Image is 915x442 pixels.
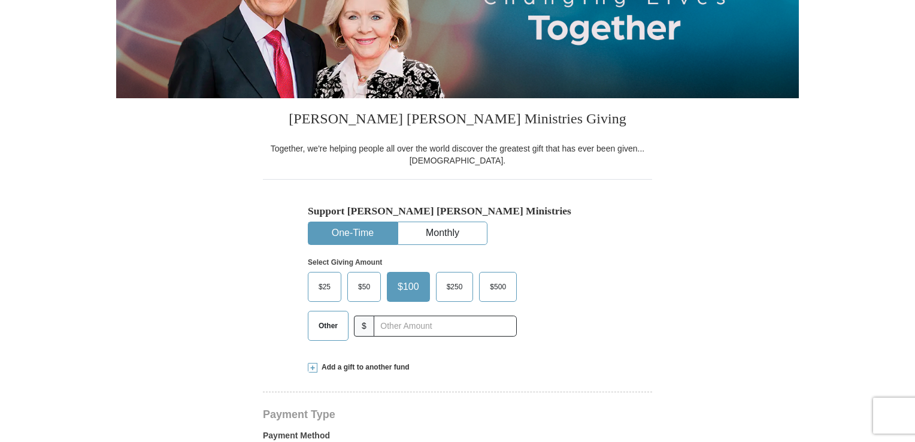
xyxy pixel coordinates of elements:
span: $ [354,316,374,337]
span: $500 [484,278,512,296]
h5: Support [PERSON_NAME] [PERSON_NAME] Ministries [308,205,607,217]
input: Other Amount [374,316,517,337]
button: One-Time [308,222,397,244]
div: Together, we're helping people all over the world discover the greatest gift that has ever been g... [263,143,652,166]
span: $50 [352,278,376,296]
span: Add a gift to another fund [317,362,410,373]
span: $100 [392,278,425,296]
span: $25 [313,278,337,296]
button: Monthly [398,222,487,244]
strong: Select Giving Amount [308,258,382,267]
h3: [PERSON_NAME] [PERSON_NAME] Ministries Giving [263,98,652,143]
span: $250 [441,278,469,296]
span: Other [313,317,344,335]
h4: Payment Type [263,410,652,419]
